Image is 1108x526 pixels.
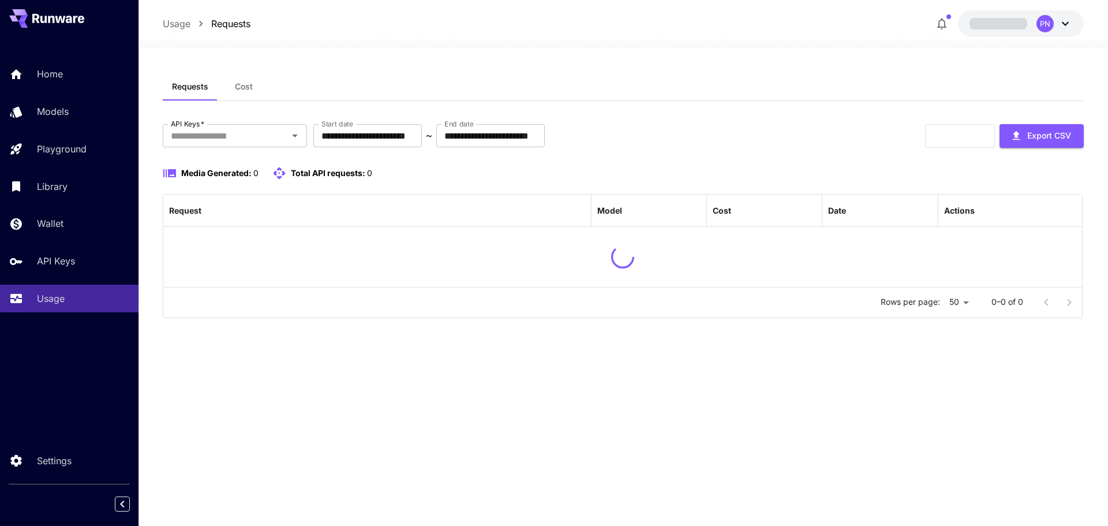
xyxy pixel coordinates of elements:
[1000,124,1084,148] button: Export CSV
[991,296,1023,308] p: 0–0 of 0
[235,81,253,92] span: Cost
[123,494,138,514] div: Collapse sidebar
[1036,15,1054,32] div: PN
[211,17,250,31] a: Requests
[171,119,204,129] label: API Keys
[115,497,130,512] button: Collapse sidebar
[163,17,190,31] a: Usage
[253,168,259,178] span: 0
[958,10,1084,37] button: PN
[37,217,63,230] p: Wallet
[37,67,63,81] p: Home
[713,206,731,215] div: Cost
[37,292,65,305] p: Usage
[597,206,622,215] div: Model
[287,128,303,144] button: Open
[172,81,208,92] span: Requests
[163,17,250,31] nav: breadcrumb
[944,206,975,215] div: Actions
[945,294,973,311] div: 50
[169,206,201,215] div: Request
[181,168,252,178] span: Media Generated:
[367,168,372,178] span: 0
[828,206,846,215] div: Date
[426,129,432,143] p: ~
[37,454,72,468] p: Settings
[444,119,473,129] label: End date
[37,142,87,156] p: Playground
[291,168,365,178] span: Total API requests:
[881,296,940,308] p: Rows per page:
[37,180,68,193] p: Library
[37,105,69,118] p: Models
[37,254,75,268] p: API Keys
[321,119,353,129] label: Start date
